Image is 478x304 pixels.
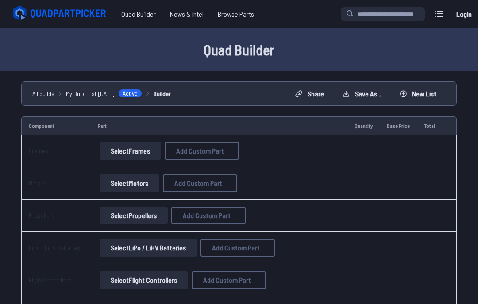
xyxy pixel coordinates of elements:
a: Builder [154,89,171,98]
a: Propellers [29,212,55,219]
a: LiPo / LiHV Batteries [29,244,80,251]
a: News & Intel [163,5,211,23]
h1: Quad Builder [11,39,467,60]
button: Save as... [335,87,389,101]
span: Add Custom Part [203,277,251,284]
button: SelectFlight Controllers [100,271,188,289]
span: Add Custom Part [174,180,222,187]
button: Share [288,87,332,101]
td: Total [417,116,442,135]
a: SelectLiPo / LiHV Batteries [98,239,199,257]
span: Add Custom Part [183,212,231,219]
button: Add Custom Part [171,207,246,224]
button: Add Custom Part [192,271,266,289]
span: My Build List [DATE] [66,89,115,98]
button: New List [392,87,444,101]
a: Quad Builder [114,5,163,23]
td: Component [21,116,91,135]
button: SelectMotors [100,174,159,192]
a: Login [453,5,474,23]
span: Add Custom Part [176,147,224,154]
a: Motors [29,179,46,187]
a: SelectPropellers [98,207,170,224]
td: Part [91,116,347,135]
td: Quantity [347,116,380,135]
button: Add Custom Part [165,142,239,160]
td: Base Price [380,116,417,135]
a: SelectFrames [98,142,163,160]
button: SelectPropellers [100,207,168,224]
a: SelectMotors [98,174,161,192]
button: Add Custom Part [200,239,275,257]
a: Browse Parts [211,5,261,23]
a: Flight Controllers [29,276,72,284]
span: Active [118,89,142,98]
button: SelectFrames [100,142,161,160]
a: My Build List [DATE]Active [66,89,142,98]
a: All builds [32,89,54,98]
button: Add Custom Part [163,174,237,192]
a: SelectFlight Controllers [98,271,190,289]
span: Add Custom Part [212,244,260,251]
button: SelectLiPo / LiHV Batteries [100,239,197,257]
a: Frames [29,147,48,154]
